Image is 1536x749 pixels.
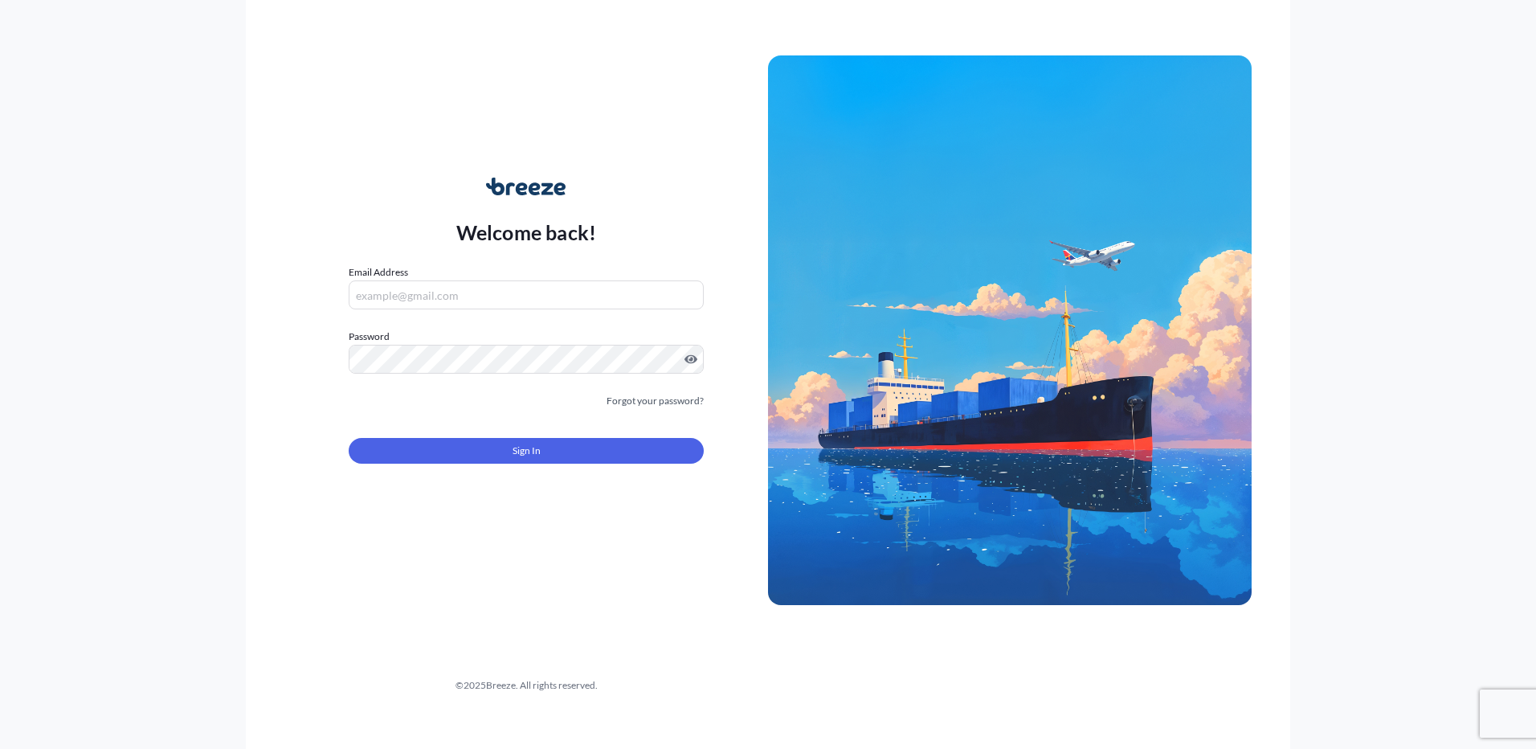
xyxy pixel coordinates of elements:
[284,677,768,694] div: © 2025 Breeze. All rights reserved.
[349,280,704,309] input: example@gmail.com
[349,264,408,280] label: Email Address
[349,329,704,345] label: Password
[513,443,541,459] span: Sign In
[607,393,704,409] a: Forgot your password?
[349,438,704,464] button: Sign In
[768,55,1252,605] img: Ship illustration
[684,353,697,366] button: Show password
[456,219,597,245] p: Welcome back!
